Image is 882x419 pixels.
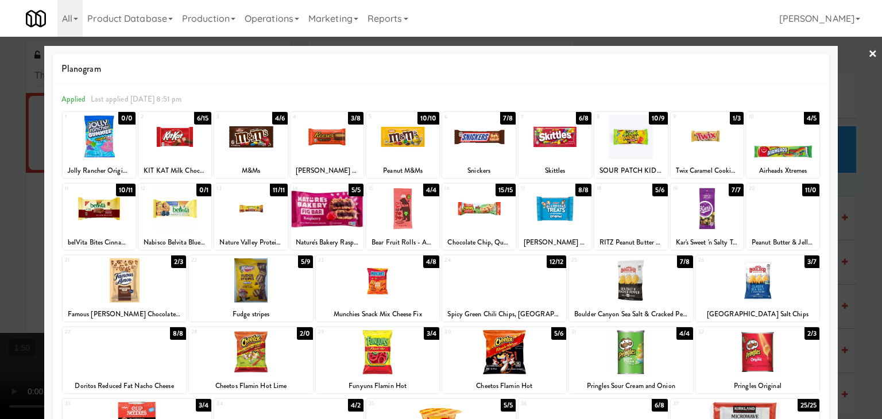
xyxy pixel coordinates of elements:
[442,307,566,321] div: Spicy Green Chili Chips, [GEOGRAPHIC_DATA]
[594,235,667,250] div: RITZ Peanut Butter Sandwich Crackers
[65,184,99,193] div: 11
[444,379,564,393] div: Cheetos Flamin Hot
[214,184,287,250] div: 1311/11Nature Valley Protein Bar, Peanut Butter Dark Chocolate
[444,164,513,178] div: Snickers
[677,255,693,268] div: 7/8
[749,112,783,122] div: 10
[349,184,363,196] div: 5/5
[519,184,591,250] div: 178/8[PERSON_NAME] [PERSON_NAME] Krispies Treats
[196,184,211,196] div: 0/1
[216,399,289,409] div: 34
[444,307,564,321] div: Spicy Green Chili Chips, [GEOGRAPHIC_DATA]
[138,112,211,178] div: 26/15KIT KAT Milk Chocolate Wafer Candy
[366,184,439,250] div: 154/4Bear Fruit Rolls - Apple-Pear Strawberry
[569,379,693,393] div: Pringles Sour Cream and Onion
[594,164,667,178] div: SOUR PATCH KIDS Soft & Chewy Candy
[65,327,125,337] div: 27
[63,327,187,393] div: 278/8Doritos Reduced Fat Nacho Cheese
[671,235,744,250] div: Kar's Sweet 'n Salty Trail Mix
[804,327,819,340] div: 2/3
[63,379,187,393] div: Doritos Reduced Fat Nacho Cheese
[216,235,285,250] div: Nature Valley Protein Bar, Peanut Butter Dark Chocolate
[293,184,327,193] div: 14
[318,379,438,393] div: Funyuns Flamin Hot
[91,94,182,104] span: Last applied [DATE] 8:51 pm
[571,327,631,337] div: 31
[318,327,378,337] div: 29
[671,112,744,178] div: 91/3Twix Caramel Cookie Chocolate Candy Bars
[652,184,667,196] div: 5/6
[63,184,136,250] div: 1110/11belVita Bites Cinnamon Brown Sugar Breakfast Biscuits
[63,235,136,250] div: belVita Bites Cinnamon Brown Sugar Breakfast Biscuits
[521,112,555,122] div: 7
[116,184,136,196] div: 10/11
[597,184,631,193] div: 18
[140,235,210,250] div: Nabisco Belvita Blueberry Breakfast Biscuits
[141,112,175,122] div: 2
[292,235,362,250] div: Nature's Bakery Raspberry Fig Bar
[748,164,818,178] div: Airheads Xtremes
[551,327,566,340] div: 5/6
[316,307,440,321] div: Munchies Snack Mix Cheese Fix
[366,164,439,178] div: Peanut M&Ms
[442,184,515,250] div: 1615/15Chocolate Chip, Quaker Chewy Granola Bar
[191,327,251,337] div: 28
[571,307,691,321] div: Boulder Canyon Sea Salt & Cracked Pepper Chips
[141,184,175,193] div: 12
[802,184,819,196] div: 11/0
[189,379,313,393] div: Cheetos Flamin Hot Lime
[138,164,211,178] div: KIT KAT Milk Chocolate Wafer Candy
[298,255,313,268] div: 5/9
[746,235,819,250] div: Peanut Butter & Jelly Wafer
[594,112,667,178] div: 810/9SOUR PATCH KIDS Soft & Chewy Candy
[316,327,440,393] div: 293/4Funyuns Flamin Hot
[64,235,134,250] div: belVita Bites Cinnamon Brown Sugar Breakfast Biscuits
[423,184,439,196] div: 4/4
[65,255,125,265] div: 21
[597,112,631,122] div: 8
[729,184,744,196] div: 7/7
[423,255,439,268] div: 4/8
[652,399,667,412] div: 6/8
[171,255,186,268] div: 2/3
[748,235,818,250] div: Peanut Butter & Jelly Wafer
[444,112,479,122] div: 6
[698,255,758,265] div: 26
[65,399,137,409] div: 33
[676,327,693,340] div: 4/4
[316,379,440,393] div: Funyuns Flamin Hot
[749,184,783,193] div: 20
[61,60,821,77] span: Planogram
[594,184,667,250] div: 185/6RITZ Peanut Butter Sandwich Crackers
[138,184,211,250] div: 120/1Nabisco Belvita Blueberry Breakfast Biscuits
[671,184,744,250] div: 197/7Kar's Sweet 'n Salty Trail Mix
[191,255,251,265] div: 22
[368,164,438,178] div: Peanut M&Ms
[196,399,211,412] div: 3/4
[696,255,820,321] div: 263/7[GEOGRAPHIC_DATA] Salt Chips
[216,184,251,193] div: 13
[496,184,516,196] div: 15/15
[798,399,820,412] div: 25/25
[194,112,211,125] div: 6/15
[189,307,313,321] div: Fudge stripes
[575,184,591,196] div: 8/8
[191,379,311,393] div: Cheetos Flamin Hot Lime
[63,112,136,178] div: 10/0Jolly Rancher Original Gummies
[293,112,327,122] div: 4
[673,399,745,409] div: 37
[519,112,591,178] div: 76/8Skittles
[138,235,211,250] div: Nabisco Belvita Blueberry Breakfast Biscuits
[672,164,742,178] div: Twix Caramel Cookie Chocolate Candy Bars
[442,164,515,178] div: Snickers
[569,307,693,321] div: Boulder Canyon Sea Salt & Cracked Pepper Chips
[576,112,591,125] div: 6/8
[318,307,438,321] div: Munchies Snack Mix Cheese Fix
[698,307,818,321] div: [GEOGRAPHIC_DATA] Salt Chips
[746,112,819,178] div: 104/5Airheads Xtremes
[444,327,504,337] div: 30
[649,112,667,125] div: 10/9
[571,255,631,265] div: 25
[64,307,185,321] div: Famous [PERSON_NAME] Chocolate Chip Cookies
[348,112,363,125] div: 3/8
